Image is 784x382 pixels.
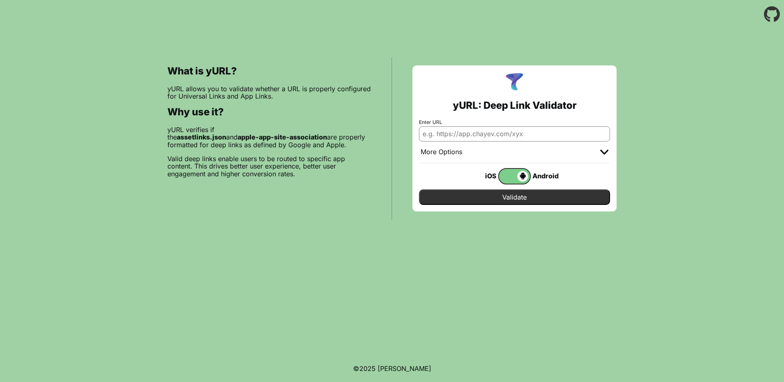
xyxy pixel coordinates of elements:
p: Valid deep links enable users to be routed to specific app content. This drives better user exper... [167,155,371,178]
h2: yURL: Deep Link Validator [453,100,577,111]
div: iOS [465,171,498,181]
input: e.g. https://app.chayev.com/xyx [419,126,610,141]
input: Validate [419,189,610,205]
div: More Options [421,148,462,156]
p: yURL allows you to validate whether a URL is properly configured for Universal Links and App Links. [167,85,371,100]
b: assetlinks.json [177,133,226,141]
img: yURL Logo [504,72,525,93]
h2: Why use it? [167,106,371,118]
footer: © [353,355,431,382]
span: 2025 [359,364,376,373]
div: Android [531,171,563,181]
img: chevron [600,150,608,155]
b: apple-app-site-association [238,133,327,141]
a: Michael Ibragimchayev's Personal Site [378,364,431,373]
label: Enter URL [419,119,610,125]
h2: What is yURL? [167,65,371,77]
p: yURL verifies if the and are properly formatted for deep links as defined by Google and Apple. [167,126,371,148]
